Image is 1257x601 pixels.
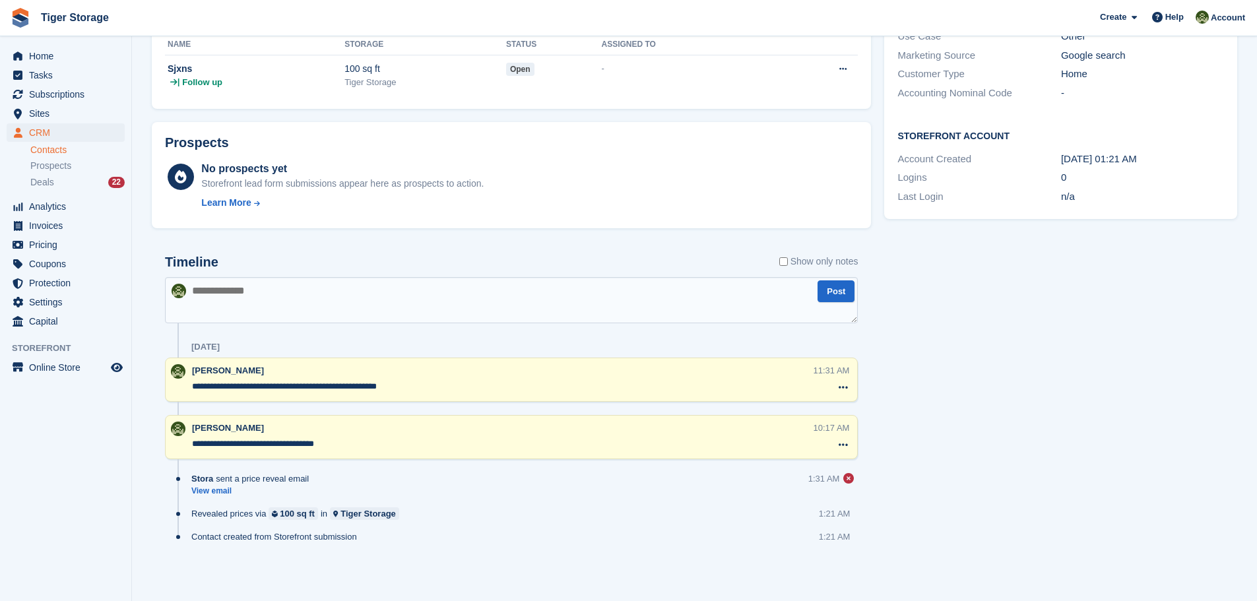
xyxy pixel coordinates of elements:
div: Learn More [201,196,251,210]
a: menu [7,255,125,273]
img: Matthew Ellwood [1196,11,1209,24]
div: Marketing Source [897,48,1060,63]
div: Last Login [897,189,1060,205]
div: 11:31 AM [814,364,850,377]
th: Storage [344,34,506,55]
div: Accounting Nominal Code [897,86,1060,101]
a: menu [7,216,125,235]
div: Home [1061,67,1224,82]
span: Help [1165,11,1184,24]
a: Deals 22 [30,175,125,189]
a: Contacts [30,144,125,156]
span: CRM [29,123,108,142]
a: View email [191,486,315,497]
div: Use Case [897,29,1060,44]
a: menu [7,123,125,142]
a: menu [7,66,125,84]
div: 1:31 AM [808,472,840,485]
span: Subscriptions [29,85,108,104]
img: Matthew Ellwood [171,422,185,436]
span: [PERSON_NAME] [192,365,264,375]
div: Sjxns [168,62,344,76]
div: n/a [1061,189,1224,205]
span: Online Store [29,358,108,377]
div: 100 sq ft [344,62,506,76]
h2: Timeline [165,255,218,270]
span: Capital [29,312,108,331]
span: Analytics [29,197,108,216]
th: Name [165,34,344,55]
div: 1:21 AM [819,507,851,520]
span: Sites [29,104,108,123]
span: Coupons [29,255,108,273]
img: stora-icon-8386f47178a22dfd0bd8f6a31ec36ba5ce8667c1dd55bd0f319d3a0aa187defe.svg [11,8,30,28]
span: open [506,63,534,76]
h2: Prospects [165,135,229,150]
a: menu [7,312,125,331]
span: Stora [191,472,213,485]
div: 1:21 AM [819,530,851,543]
th: Status [506,34,602,55]
input: Show only notes [779,255,788,269]
label: Show only notes [779,255,858,269]
a: Tiger Storage [36,7,114,28]
th: Assigned to [601,34,771,55]
a: menu [7,197,125,216]
a: menu [7,358,125,377]
a: menu [7,85,125,104]
div: Tiger Storage [344,76,506,89]
div: Customer Type [897,67,1060,82]
a: menu [7,293,125,311]
a: Preview store [109,360,125,375]
span: Deals [30,176,54,189]
div: No prospects yet [201,161,484,177]
a: 100 sq ft [269,507,318,520]
a: menu [7,47,125,65]
div: - [601,62,771,75]
div: Storefront lead form submissions appear here as prospects to action. [201,177,484,191]
span: | [177,76,179,89]
span: Settings [29,293,108,311]
span: Invoices [29,216,108,235]
a: Prospects [30,159,125,173]
div: [DATE] 01:21 AM [1061,152,1224,167]
span: Protection [29,274,108,292]
span: Home [29,47,108,65]
div: Other [1061,29,1224,44]
div: sent a price reveal email [191,472,315,485]
div: 22 [108,177,125,188]
img: Matthew Ellwood [172,284,186,298]
a: menu [7,236,125,254]
span: [PERSON_NAME] [192,423,264,433]
a: menu [7,274,125,292]
div: 0 [1061,170,1224,185]
div: Tiger Storage [340,507,396,520]
div: Account Created [897,152,1060,167]
span: Prospects [30,160,71,172]
span: Follow up [182,76,222,89]
div: [DATE] [191,342,220,352]
span: Create [1100,11,1126,24]
span: Tasks [29,66,108,84]
span: Storefront [12,342,131,355]
div: Google search [1061,48,1224,63]
button: Post [818,280,854,302]
div: 10:17 AM [814,422,850,434]
a: Learn More [201,196,484,210]
div: 100 sq ft [280,507,315,520]
div: - [1061,86,1224,101]
span: Pricing [29,236,108,254]
a: Tiger Storage [330,507,399,520]
div: Logins [897,170,1060,185]
div: Revealed prices via in [191,507,406,520]
img: Matthew Ellwood [171,364,185,379]
span: Account [1211,11,1245,24]
h2: Storefront Account [897,129,1224,142]
div: Contact created from Storefront submission [191,530,364,543]
a: menu [7,104,125,123]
